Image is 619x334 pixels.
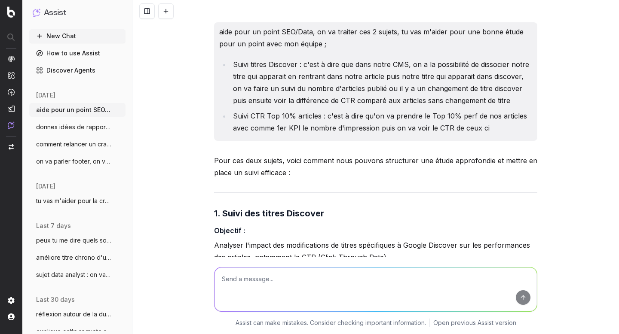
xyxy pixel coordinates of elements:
[36,310,112,319] span: réflexion autour de la durée de durée de
[7,6,15,18] img: Botify logo
[214,239,537,263] p: Analyser l'impact des modifications de titres spécifiques à Google Discover sur les performances ...
[36,295,75,304] span: last 30 days
[36,91,55,100] span: [DATE]
[29,234,126,247] button: peux tu me dire quels sont les fiches jo
[29,251,126,264] button: améliore titre chrono d'un article : sur
[8,72,15,79] img: Intelligence
[36,197,112,205] span: tu vas m'aider pour la création de [PERSON_NAME]
[29,268,126,282] button: sujet data analyst : on va faire un rap
[36,157,112,166] span: on va parler footer, on va faire une vra
[8,55,15,62] img: Analytics
[29,64,126,77] a: Discover Agents
[36,236,112,245] span: peux tu me dire quels sont les fiches jo
[214,225,537,236] h4: Objectif :
[36,182,55,191] span: [DATE]
[230,58,532,106] li: Suivi titres Discover : c'est à dire que dans notre CMS, on a la possibilité de dissocier notre t...
[36,253,112,262] span: améliore titre chrono d'un article : sur
[29,120,126,134] button: donnes idées de rapport pour optimiser l
[214,155,537,179] p: Pour ces deux sujets, voici comment nous pouvons structurer une étude approfondie et mettre en pl...
[29,29,126,43] button: New Chat
[219,26,532,50] p: aide pour un point SEO/Data, on va traiter ces 2 sujets, tu vas m'aider pour une bonne étude pour...
[36,270,112,279] span: sujet data analyst : on va faire un rap
[29,103,126,117] button: aide pour un point SEO/Data, on va trait
[29,155,126,168] button: on va parler footer, on va faire une vra
[36,106,112,114] span: aide pour un point SEO/Data, on va trait
[214,208,324,219] strong: 1. Suivi des titres Discover
[36,140,112,149] span: comment relancer un crawl ?
[29,137,126,151] button: comment relancer un crawl ?
[8,88,15,96] img: Activation
[433,319,516,327] a: Open previous Assist version
[33,7,122,19] button: Assist
[29,307,126,321] button: réflexion autour de la durée de durée de
[36,222,71,230] span: last 7 days
[29,194,126,208] button: tu vas m'aider pour la création de [PERSON_NAME]
[44,7,66,19] h1: Assist
[29,46,126,60] a: How to use Assist
[33,9,40,17] img: Assist
[9,144,14,150] img: Switch project
[8,297,15,304] img: Setting
[230,110,532,134] li: Suivi CTR Top 10% articles : c'est à dire qu'on va prendre le Top 10% perf de nos articles avec c...
[8,121,15,129] img: Assist
[236,319,426,327] p: Assist can make mistakes. Consider checking important information.
[8,105,15,112] img: Studio
[590,305,610,325] iframe: Intercom live chat
[8,313,15,320] img: My account
[36,123,112,131] span: donnes idées de rapport pour optimiser l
